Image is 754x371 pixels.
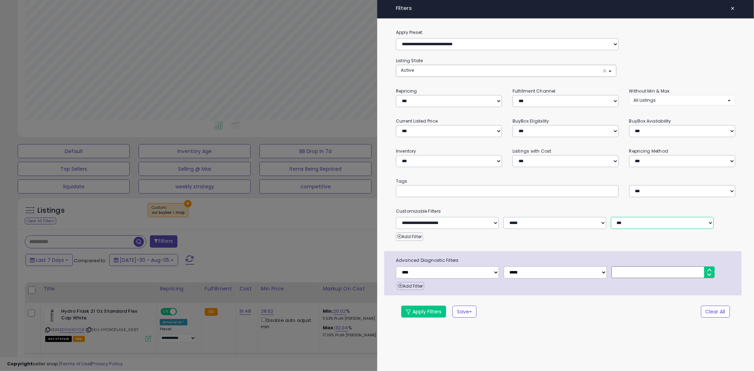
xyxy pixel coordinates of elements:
span: Active [401,67,414,73]
button: Clear All [701,306,730,318]
small: Listing State [396,58,423,64]
span: Advanced Diagnostic Filters [391,257,742,264]
button: × [728,4,738,13]
button: Add Filter [396,232,423,241]
small: Repricing Method [629,148,668,154]
button: Add Filter [397,282,424,290]
small: Fulfillment Channel [513,88,556,94]
label: Apply Preset: [391,29,741,36]
small: BuyBox Eligibility [513,118,549,124]
button: Active × [396,65,616,77]
h4: Filters [396,5,735,11]
small: Customizable Filters [391,207,741,215]
small: Repricing [396,88,417,94]
small: Listings with Cost [513,148,551,154]
small: Tags [391,177,741,185]
small: BuyBox Availability [629,118,671,124]
small: Without Min & Max [629,88,670,94]
span: All Listings [634,97,656,103]
small: Current Listed Price [396,118,438,124]
span: × [731,4,735,13]
button: All Listings [629,95,735,105]
small: Inventory [396,148,416,154]
button: Apply Filters [401,306,446,318]
button: Save [452,306,477,318]
span: × [603,67,607,75]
